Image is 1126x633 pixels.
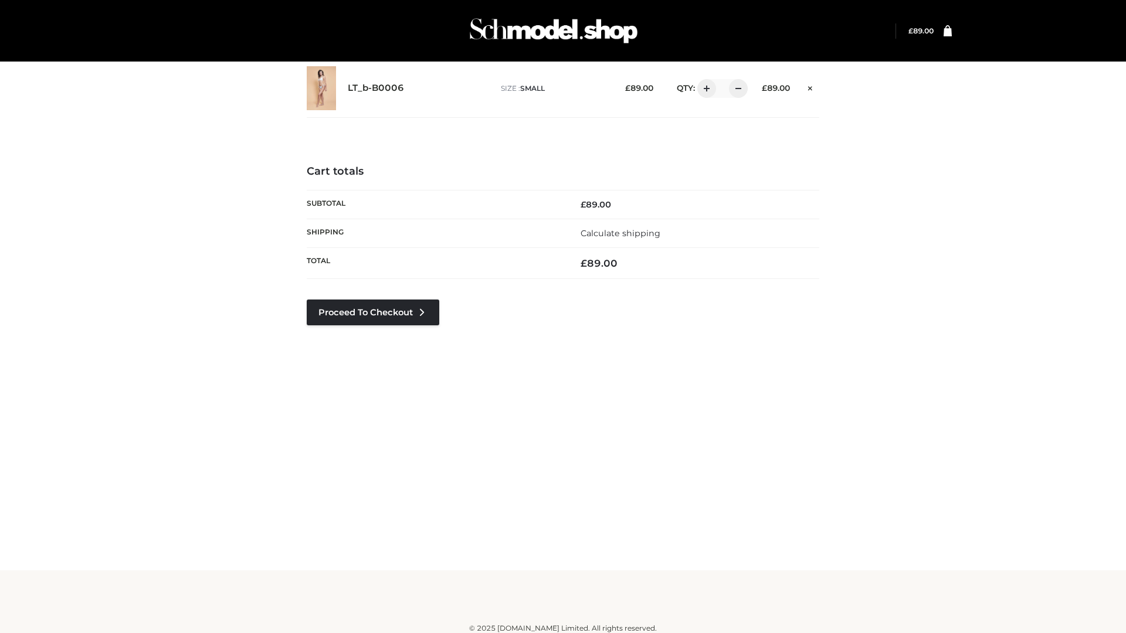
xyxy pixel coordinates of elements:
img: Schmodel Admin 964 [466,8,642,54]
bdi: 89.00 [762,83,790,93]
span: SMALL [520,84,545,93]
bdi: 89.00 [581,257,618,269]
p: size : [501,83,607,94]
span: £ [581,257,587,269]
h4: Cart totals [307,165,819,178]
span: £ [908,26,913,35]
th: Shipping [307,219,563,247]
bdi: 89.00 [581,199,611,210]
a: Remove this item [802,79,819,94]
bdi: 89.00 [908,26,934,35]
a: LT_b-B0006 [348,83,404,94]
th: Total [307,248,563,279]
img: LT_b-B0006 - SMALL [307,66,336,110]
div: QTY: [665,79,744,98]
a: £89.00 [908,26,934,35]
span: £ [762,83,767,93]
bdi: 89.00 [625,83,653,93]
a: Proceed to Checkout [307,300,439,325]
span: £ [625,83,630,93]
span: £ [581,199,586,210]
a: Calculate shipping [581,228,660,239]
th: Subtotal [307,190,563,219]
